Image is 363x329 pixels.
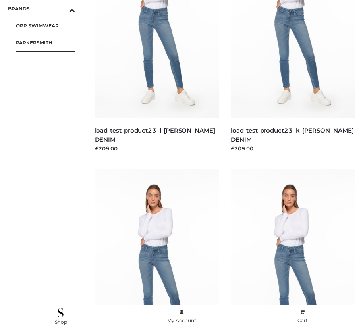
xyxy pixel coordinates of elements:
[16,17,75,34] a: OPP SWIMWEAR
[16,21,75,30] span: OPP SWIMWEAR
[54,319,67,325] span: .Shop
[8,4,75,13] span: BRANDS
[95,144,219,152] div: £209.00
[16,38,75,47] span: PARKERSMITH
[231,127,353,143] a: load-test-product23_k-[PERSON_NAME] DENIM
[167,317,196,323] span: My Account
[297,317,308,323] span: Cart
[95,127,215,143] a: load-test-product23_l-[PERSON_NAME] DENIM
[16,34,75,51] a: PARKERSMITH
[231,144,355,152] div: £209.00
[242,308,363,325] a: Cart
[58,308,64,317] img: .Shop
[121,308,242,325] a: My Account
